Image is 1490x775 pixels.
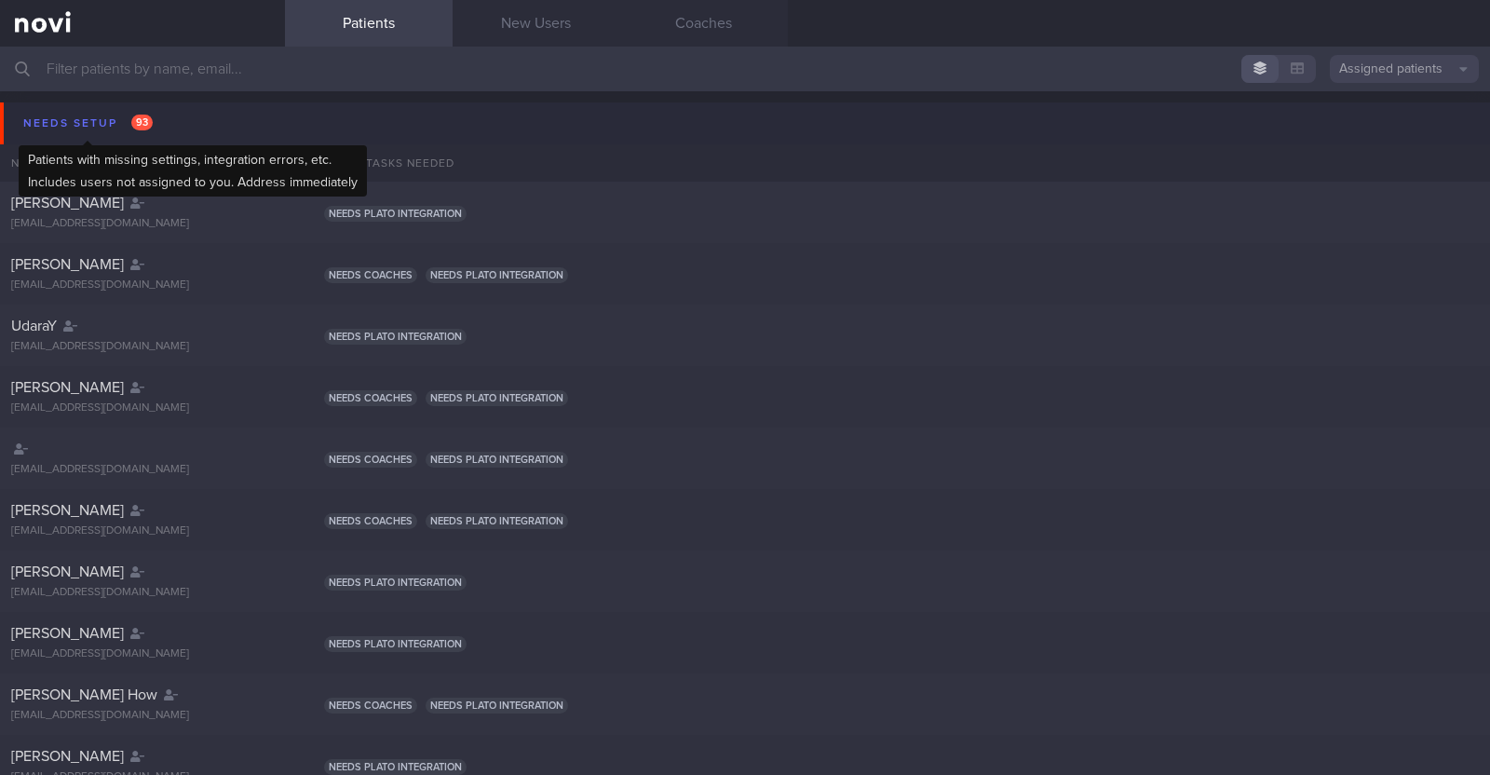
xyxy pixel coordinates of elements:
span: [PERSON_NAME] [11,257,124,272]
span: [PERSON_NAME] [11,380,124,395]
div: Chats [210,144,285,182]
span: Needs coaches [324,452,417,468]
span: UdaraY [11,319,57,333]
span: [PERSON_NAME] [11,749,124,764]
span: [PERSON_NAME] [11,503,124,518]
div: [EMAIL_ADDRESS][DOMAIN_NAME] [11,279,274,292]
span: Needs plato integration [324,329,467,345]
span: 93 [131,115,153,130]
span: Needs plato integration [324,575,467,591]
span: Needs plato integration [426,698,568,714]
button: Assigned patients [1330,55,1479,83]
div: [EMAIL_ADDRESS][DOMAIN_NAME] [11,340,274,354]
span: [PERSON_NAME] [11,196,124,211]
div: [EMAIL_ADDRESS][DOMAIN_NAME] [11,217,274,231]
span: Needs coaches [324,698,417,714]
div: [EMAIL_ADDRESS][DOMAIN_NAME] [11,647,274,661]
span: Needs plato integration [426,452,568,468]
div: [EMAIL_ADDRESS][DOMAIN_NAME] [11,709,274,723]
span: Needs plato integration [426,513,568,529]
span: Needs plato integration [324,636,467,652]
span: [PERSON_NAME] [11,564,124,579]
span: Needs plato integration [324,206,467,222]
span: Needs coaches [324,513,417,529]
span: Needs plato integration [426,267,568,283]
div: Setup tasks needed [313,144,1490,182]
span: [PERSON_NAME] How [11,687,157,702]
span: Needs coaches [324,267,417,283]
div: [EMAIL_ADDRESS][DOMAIN_NAME] [11,401,274,415]
span: Needs plato integration [324,759,467,775]
span: Needs plato integration [426,390,568,406]
div: [EMAIL_ADDRESS][DOMAIN_NAME] [11,463,274,477]
div: [EMAIL_ADDRESS][DOMAIN_NAME] [11,586,274,600]
span: [PERSON_NAME] [11,626,124,641]
div: Needs setup [19,111,157,136]
div: [EMAIL_ADDRESS][DOMAIN_NAME] [11,524,274,538]
span: Needs coaches [324,390,417,406]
